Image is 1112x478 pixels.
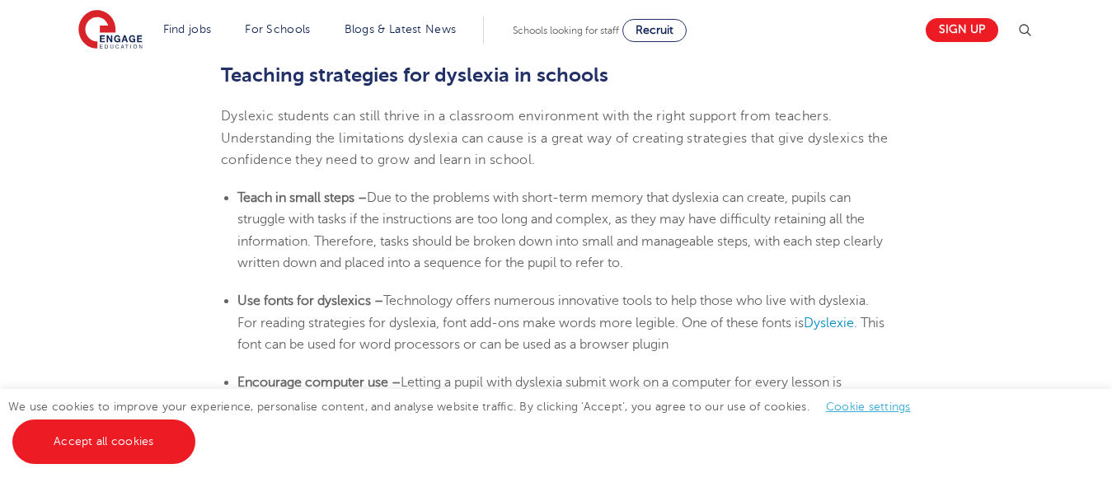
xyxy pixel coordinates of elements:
[826,401,911,413] a: Cookie settings
[926,18,998,42] a: Sign up
[221,109,888,167] span: Dyslexic students can still thrive in a classroom environment with the right support from teacher...
[636,24,673,36] span: Recruit
[8,401,927,448] span: We use cookies to improve your experience, personalise content, and analyse website traffic. By c...
[237,293,869,330] span: Technology offers numerous innovative tools to help those who live with dyslexia. For reading str...
[804,316,854,330] a: Dyslexie
[237,375,388,390] b: Encourage computer use
[237,190,367,205] b: Teach in small steps –
[622,19,687,42] a: Recruit
[345,23,457,35] a: Blogs & Latest News
[237,190,883,270] span: Due to the problems with short-term memory that dyslexia can create, pupils can struggle with tas...
[163,23,212,35] a: Find jobs
[78,10,143,51] img: Engage Education
[221,63,608,87] b: Teaching strategies for dyslexia in schools
[392,375,401,390] b: –
[12,419,195,464] a: Accept all cookies
[237,316,884,352] span: . This font can be used for word processors or can be used as a browser plugin
[237,293,383,308] b: Use fonts for dyslexics –
[237,375,881,433] span: Letting a pupil with dyslexia submit work on a computer for every lesson is advised, as handwriti...
[245,23,310,35] a: For Schools
[513,25,619,36] span: Schools looking for staff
